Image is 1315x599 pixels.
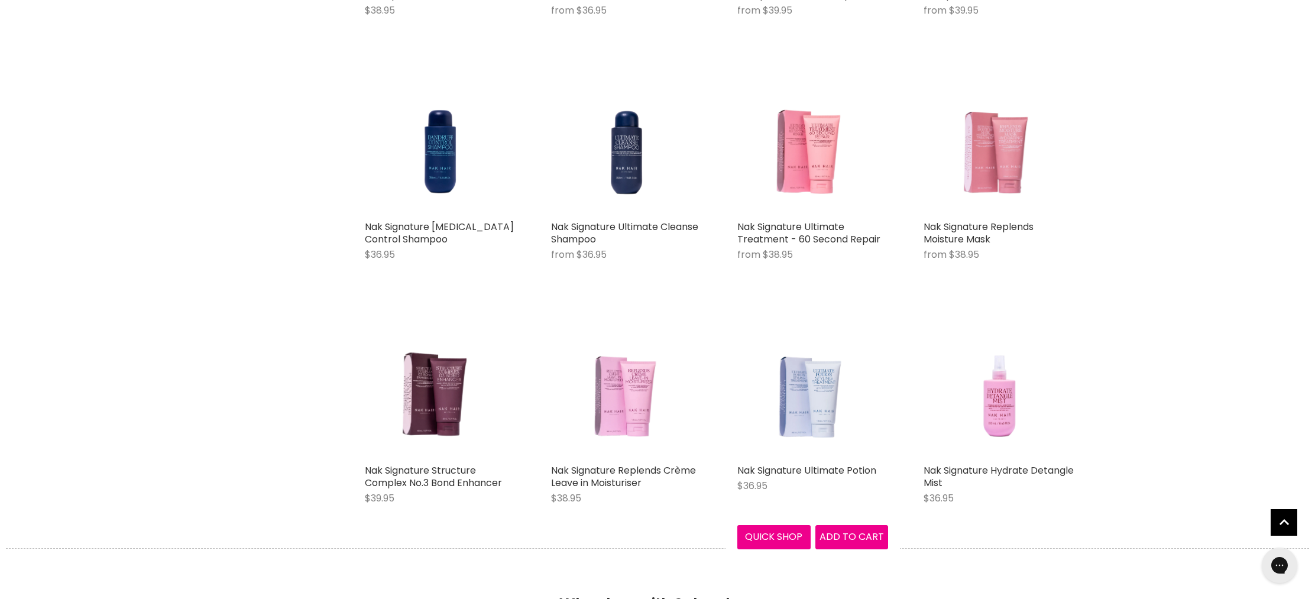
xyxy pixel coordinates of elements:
[365,307,516,458] a: Nak Signature Structure Complex No.3 Bond Enhancer
[365,4,395,17] span: $38.95
[924,491,954,505] span: $36.95
[815,525,889,549] button: Add to cart
[576,248,607,261] span: $36.95
[763,4,792,17] span: $39.95
[737,220,880,246] a: Nak Signature Ultimate Treatment - 60 Second Repair
[924,220,1034,246] a: Nak Signature Replends Moisture Mask
[737,248,760,261] span: from
[551,491,581,505] span: $38.95
[924,64,1074,215] a: Nak Signature Replends Moisture Mask
[551,464,696,490] a: Nak Signature Replends Crème Leave in Moisturiser
[924,4,947,17] span: from
[737,64,888,215] a: Nak Signature Ultimate Treatment - 60 Second Repair
[763,248,793,261] span: $38.95
[380,64,501,215] img: Nak Signature Dandruff Control Shampoo
[753,64,873,215] img: Nak Signature Ultimate Treatment - 60 Second Repair
[924,464,1074,490] a: Nak Signature Hydrate Detangle Mist
[566,307,687,458] img: Nak Signature Replends Crème Leave in Moisturiser
[365,491,394,505] span: $39.95
[737,307,888,458] a: Nak Signature Ultimate Potion
[924,307,1074,458] a: Nak Signature Hydrate Detangle Mist
[365,464,502,490] a: Nak Signature Structure Complex No.3 Bond Enhancer
[737,525,811,549] button: Quick shop
[949,4,979,17] span: $39.95
[551,64,702,215] a: Nak Signature Ultimate Cleanse Shampoo
[737,464,876,477] a: Nak Signature Ultimate Potion
[365,248,395,261] span: $36.95
[1256,543,1303,587] iframe: Gorgias live chat messenger
[566,64,687,215] img: Nak Signature Ultimate Cleanse Shampoo
[576,4,607,17] span: $36.95
[365,64,516,215] a: Nak Signature Dandruff Control Shampoo
[737,479,767,493] span: $36.95
[551,4,574,17] span: from
[380,307,501,458] img: Nak Signature Structure Complex No.3 Bond Enhancer
[365,220,514,246] a: Nak Signature [MEDICAL_DATA] Control Shampoo
[924,248,947,261] span: from
[753,307,873,458] img: Nak Signature Ultimate Potion
[949,248,979,261] span: $38.95
[551,220,698,246] a: Nak Signature Ultimate Cleanse Shampoo
[820,530,884,543] span: Add to cart
[551,307,702,458] a: Nak Signature Replends Crème Leave in Moisturiser
[551,248,574,261] span: from
[938,64,1059,215] img: Nak Signature Replends Moisture Mask
[737,4,760,17] span: from
[939,307,1060,458] img: Nak Signature Hydrate Detangle Mist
